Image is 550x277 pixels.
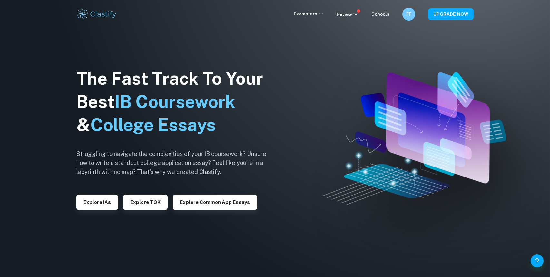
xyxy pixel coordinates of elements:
button: Explore IAs [76,195,118,210]
button: FF [402,8,415,21]
h6: FF [405,11,413,18]
span: College Essays [90,115,216,135]
span: IB Coursework [115,91,235,112]
a: Explore TOK [123,199,168,205]
a: Explore Common App essays [173,199,257,205]
p: Exemplars [294,10,324,17]
button: Help and Feedback [531,254,544,267]
p: Review [337,11,358,18]
h6: Struggling to navigate the complexities of your IB coursework? Unsure how to write a standout col... [76,149,276,177]
button: Explore TOK [123,195,168,210]
a: Schools [371,12,389,17]
button: UPGRADE NOW [428,8,474,20]
button: Explore Common App essays [173,195,257,210]
h1: The Fast Track To Your Best & [76,67,276,137]
a: Explore IAs [76,199,118,205]
img: Clastify hero [322,72,506,205]
img: Clastify logo [76,8,117,21]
